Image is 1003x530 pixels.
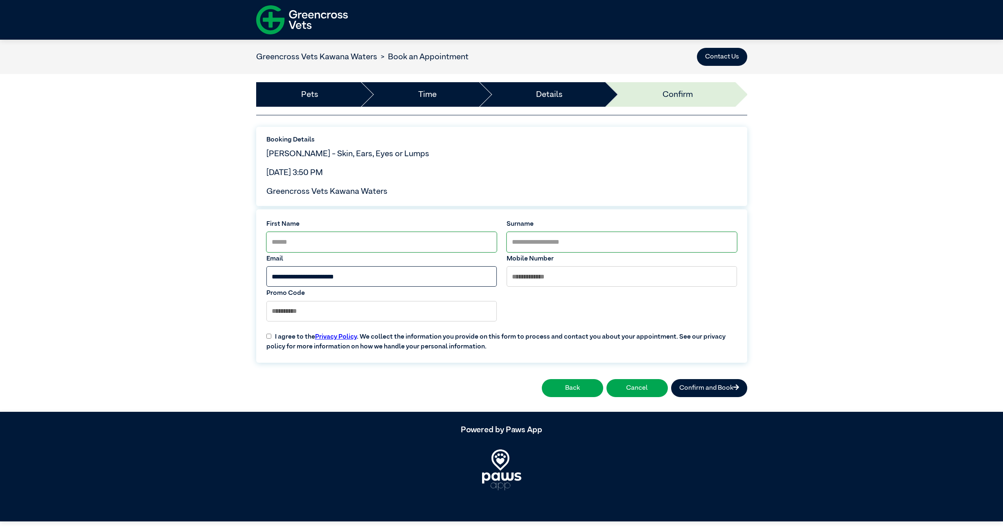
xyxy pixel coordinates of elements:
[256,2,348,38] img: f-logo
[266,219,497,229] label: First Name
[256,425,747,435] h5: Powered by Paws App
[536,88,563,101] a: Details
[256,53,377,61] a: Greencross Vets Kawana Waters
[266,288,497,298] label: Promo Code
[266,135,737,145] label: Booking Details
[482,449,521,490] img: PawsApp
[266,187,388,195] span: Greencross Vets Kawana Waters
[266,254,497,264] label: Email
[507,254,737,264] label: Mobile Number
[671,379,747,397] button: Confirm and Book
[507,219,737,229] label: Surname
[606,379,668,397] button: Cancel
[266,334,271,339] input: I agree to thePrivacy Policy. We collect the information you provide on this form to process and ...
[542,379,603,397] button: Back
[301,88,318,101] a: Pets
[261,326,742,352] label: I agree to the . We collect the information you provide on this form to process and contact you a...
[256,51,469,63] nav: breadcrumb
[315,334,357,340] a: Privacy Policy
[377,51,469,63] li: Book an Appointment
[266,168,323,177] span: [DATE] 3:50 PM
[697,48,747,66] button: Contact Us
[266,150,429,158] span: [PERSON_NAME] - Skin, Ears, Eyes or Lumps
[418,88,437,101] a: Time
